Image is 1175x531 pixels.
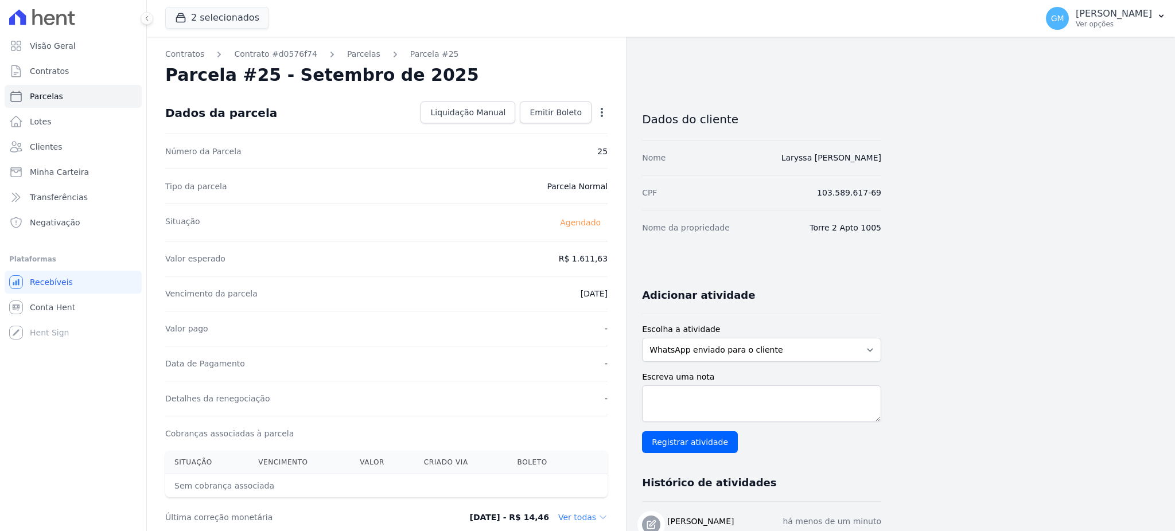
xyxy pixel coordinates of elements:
span: Emitir Boleto [530,107,582,118]
nav: Breadcrumb [165,48,608,60]
span: Visão Geral [30,40,76,52]
dd: [DATE] - R$ 14,46 [469,512,549,523]
dd: - [605,393,608,404]
a: Liquidação Manual [421,101,515,123]
th: Sem cobrança associada [165,474,508,498]
h2: Parcela #25 - Setembro de 2025 [165,65,479,85]
a: Lotes [5,110,142,133]
p: [PERSON_NAME] [1076,8,1152,19]
a: Negativação [5,211,142,234]
dt: Tipo da parcela [165,181,227,192]
h3: Dados do cliente [642,112,881,126]
span: Lotes [30,116,52,127]
span: Contratos [30,65,69,77]
h3: Adicionar atividade [642,288,755,302]
a: Contrato #d0576f74 [234,48,317,60]
dd: - [605,358,608,369]
div: Plataformas [9,252,137,266]
label: Escreva uma nota [642,371,881,383]
dt: Detalhes da renegociação [165,393,270,404]
a: Parcela #25 [410,48,459,60]
a: Parcelas [347,48,380,60]
span: Conta Hent [30,302,75,313]
th: Vencimento [249,451,351,474]
span: Recebíveis [30,276,73,288]
a: Contratos [5,60,142,83]
a: Parcelas [5,85,142,108]
dt: Valor esperado [165,253,225,264]
div: Dados da parcela [165,106,277,120]
a: Emitir Boleto [520,101,592,123]
a: Transferências [5,186,142,209]
span: GM [1051,14,1064,22]
dd: 103.589.617-69 [817,187,881,198]
dd: R$ 1.611,63 [559,253,608,264]
label: Escolha a atividade [642,323,881,335]
dt: Nome da propriedade [642,222,730,233]
span: Transferências [30,192,88,203]
dt: Número da Parcela [165,146,242,157]
a: Laryssa [PERSON_NAME] [781,153,881,162]
p: Ver opções [1076,19,1152,29]
h3: Histórico de atividades [642,476,776,490]
span: Agendado [553,216,608,229]
dt: Valor pago [165,323,208,334]
dd: - [605,323,608,334]
dt: Cobranças associadas à parcela [165,428,294,439]
dd: Ver todas [558,512,608,523]
dt: Nome [642,152,666,163]
a: Contratos [165,48,204,60]
h3: [PERSON_NAME] [667,516,734,528]
dd: Parcela Normal [547,181,608,192]
dt: Última correção monetária [165,512,427,523]
dt: Vencimento da parcela [165,288,258,299]
span: Minha Carteira [30,166,89,178]
th: Valor [351,451,415,474]
span: Negativação [30,217,80,228]
a: Minha Carteira [5,161,142,183]
dt: CPF [642,187,657,198]
p: há menos de um minuto [783,516,881,528]
span: Liquidação Manual [430,107,505,118]
a: Recebíveis [5,271,142,294]
a: Clientes [5,135,142,158]
a: Conta Hent [5,296,142,319]
input: Registrar atividade [642,431,738,453]
a: Visão Geral [5,34,142,57]
button: 2 selecionados [165,7,269,29]
span: Parcelas [30,91,63,102]
dt: Data de Pagamento [165,358,245,369]
button: GM [PERSON_NAME] Ver opções [1037,2,1175,34]
dd: Torre 2 Apto 1005 [810,222,881,233]
th: Boleto [508,451,581,474]
span: Clientes [30,141,62,153]
dt: Situação [165,216,200,229]
dd: [DATE] [581,288,608,299]
th: Situação [165,451,249,474]
dd: 25 [597,146,608,157]
th: Criado via [415,451,508,474]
